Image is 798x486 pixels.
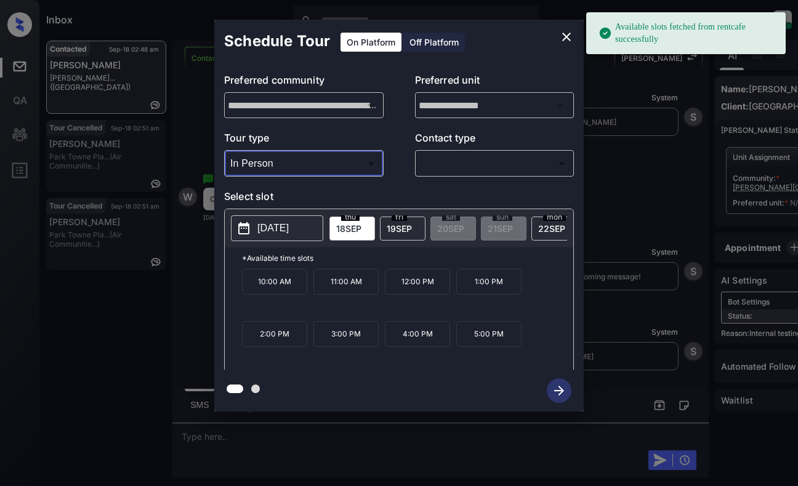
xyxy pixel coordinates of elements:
div: date-select [531,217,577,241]
p: 2:00 PM [242,321,307,347]
p: Contact type [415,130,574,150]
span: 22 SEP [538,223,565,234]
div: In Person [227,153,381,173]
p: Preferred unit [415,73,574,92]
span: mon [543,213,566,221]
div: Off Platform [403,33,465,52]
p: 5:00 PM [456,321,522,347]
p: 3:00 PM [313,321,379,347]
button: [DATE] [231,215,323,241]
span: 18 SEP [336,223,361,234]
p: 10:00 AM [242,269,307,295]
button: close [554,25,579,49]
p: *Available time slots [242,247,573,269]
div: date-select [380,217,425,241]
p: 1:00 PM [456,269,522,295]
p: 11:00 AM [313,269,379,295]
p: 4:00 PM [385,321,450,347]
div: On Platform [341,33,401,52]
div: Available slots fetched from rentcafe successfully [598,16,776,50]
h2: Schedule Tour [214,20,340,63]
p: [DATE] [257,221,289,236]
span: fri [392,213,407,221]
span: 19 SEP [387,223,412,234]
span: thu [341,213,360,221]
p: Tour type [224,130,384,150]
p: Select slot [224,189,574,209]
div: date-select [329,217,375,241]
p: Preferred community [224,73,384,92]
p: 12:00 PM [385,269,450,295]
